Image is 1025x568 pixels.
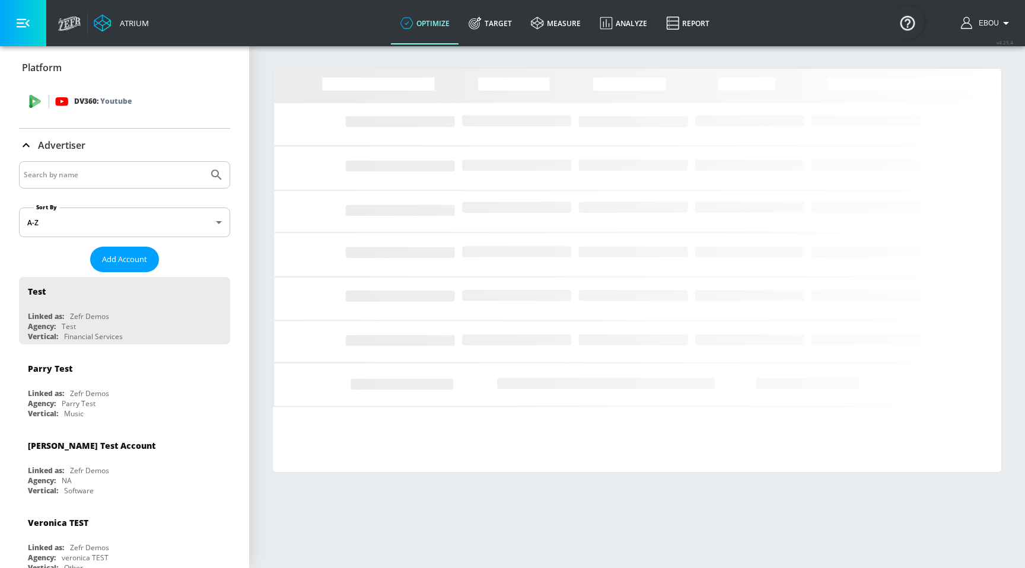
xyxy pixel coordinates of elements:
[391,2,459,44] a: optimize
[19,84,230,119] div: DV360: Youtube
[19,431,230,499] div: [PERSON_NAME] Test AccountLinked as:Zefr DemosAgency:NAVertical:Software
[62,321,76,331] div: Test
[64,409,84,419] div: Music
[19,277,230,344] div: TestLinked as:Zefr DemosAgency:TestVertical:Financial Services
[590,2,657,44] a: Analyze
[64,331,123,342] div: Financial Services
[657,2,719,44] a: Report
[115,18,149,28] div: Atrium
[34,203,59,211] label: Sort By
[28,398,56,409] div: Agency:
[100,95,132,107] p: Youtube
[28,517,88,528] div: Veronica TEST
[74,95,132,108] p: DV360:
[62,398,96,409] div: Parry Test
[102,253,147,266] span: Add Account
[19,129,230,162] div: Advertiser
[19,354,230,422] div: Parry TestLinked as:Zefr DemosAgency:Parry TestVertical:Music
[70,465,109,476] div: Zefr Demos
[22,61,62,74] p: Platform
[62,476,72,486] div: NA
[28,321,56,331] div: Agency:
[19,208,230,237] div: A-Z
[891,6,924,39] button: Open Resource Center
[961,16,1013,30] button: Ebou
[70,388,109,398] div: Zefr Demos
[28,388,64,398] div: Linked as:
[62,553,109,563] div: veronica TEST
[38,139,85,152] p: Advertiser
[70,311,109,321] div: Zefr Demos
[28,476,56,486] div: Agency:
[28,363,72,374] div: Parry Test
[459,2,521,44] a: Target
[90,247,159,272] button: Add Account
[28,486,58,496] div: Vertical:
[997,39,1013,46] span: v 4.25.4
[28,331,58,342] div: Vertical:
[28,465,64,476] div: Linked as:
[28,286,46,297] div: Test
[521,2,590,44] a: measure
[70,543,109,553] div: Zefr Demos
[28,409,58,419] div: Vertical:
[24,167,203,183] input: Search by name
[94,14,149,32] a: Atrium
[28,553,56,563] div: Agency:
[974,19,999,27] span: login as: ebou.njie@zefr.com
[19,51,230,84] div: Platform
[64,486,94,496] div: Software
[28,311,64,321] div: Linked as:
[28,543,64,553] div: Linked as:
[28,440,155,451] div: [PERSON_NAME] Test Account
